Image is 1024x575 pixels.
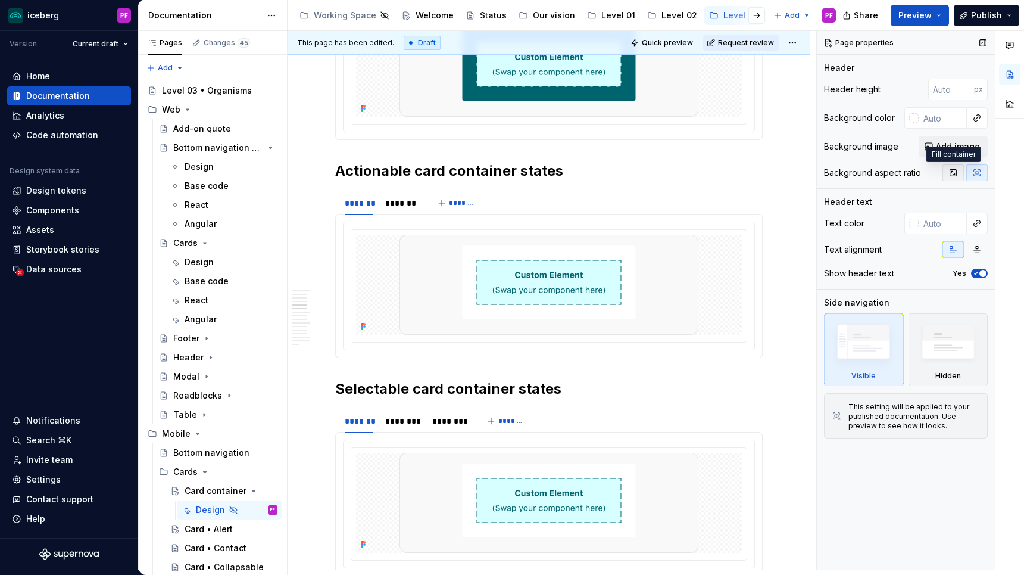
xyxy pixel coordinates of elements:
div: Cards [173,466,198,478]
div: Add-on quote [173,123,231,135]
button: Request review [703,35,779,51]
span: Quick preview [642,38,693,48]
div: Pages [148,38,182,48]
input: Auto [919,213,967,234]
a: Cards [154,234,282,253]
div: Draft [404,36,441,50]
a: Base code [166,176,282,195]
div: Table [173,409,197,421]
section-item: Default [343,222,755,350]
div: Level 02 [661,10,697,21]
div: Level 01 [601,10,635,21]
button: Help [7,509,131,529]
div: Card • Alert [185,523,233,535]
div: Modal [173,371,199,383]
div: iceberg [27,10,59,21]
a: Storybook stories [7,240,131,259]
div: Mobile [143,424,282,443]
div: Roadblocks [173,390,222,402]
p: px [974,85,983,94]
div: Design system data [10,166,80,176]
div: Cards [154,462,282,481]
div: Bottom navigation [173,447,249,459]
div: Documentation [26,90,90,102]
div: React [185,199,208,211]
h2: Selectable card container states [335,380,763,399]
span: Add [158,63,173,73]
div: Fill container [926,147,981,162]
div: Components [26,204,79,216]
span: Publish [971,10,1002,21]
div: Design [185,256,214,268]
div: Home [26,70,50,82]
button: Share [836,5,886,26]
button: Publish [954,5,1019,26]
section-item: Secondary [343,4,755,132]
button: Search ⌘K [7,431,131,450]
div: Documentation [148,10,261,21]
div: React [185,294,208,306]
div: Bottom navigation bar [173,142,263,154]
a: Card container [166,481,282,501]
a: DesignPF [177,501,282,520]
button: Add image [919,136,988,157]
a: React [166,195,282,215]
div: Settings [26,474,61,486]
div: Background color [824,112,895,124]
button: Current draft [67,36,133,52]
div: Assets [26,224,54,236]
span: Add [785,11,800,20]
a: Level 01 [582,6,640,25]
svg: Supernova Logo [39,548,99,560]
div: Cards [173,237,198,249]
div: Header height [824,83,881,95]
div: Notifications [26,415,80,427]
label: Yes [953,269,966,278]
a: Settings [7,470,131,489]
a: Design tokens [7,181,131,200]
a: Add-on quote [154,119,282,138]
a: Angular [166,310,282,329]
div: Background image [824,141,898,153]
div: Storybook stories [26,244,99,256]
div: Web [162,104,180,116]
div: Page tree [295,4,767,27]
div: Code automation [26,129,98,141]
div: Footer [173,332,199,344]
div: Header [824,62,854,74]
div: Header text [824,196,872,208]
a: Footer [154,329,282,348]
a: Status [461,6,511,25]
div: Status [480,10,507,21]
div: Design [196,504,225,516]
div: Web [143,100,282,119]
div: PF [270,504,275,516]
div: Contact support [26,493,93,505]
div: Changes [204,38,250,48]
a: Card • Contact [166,539,282,558]
div: Analytics [26,110,64,122]
a: Home [7,67,131,86]
a: Bottom navigation [154,443,282,462]
div: PF [825,11,833,20]
span: Preview [898,10,932,21]
div: Invite team [26,454,73,466]
div: PF [120,11,128,20]
a: Working Space [295,6,394,25]
div: Card • Contact [185,542,246,554]
a: React [166,291,282,310]
a: Bottom navigation bar [154,138,282,157]
h2: Actionable card container states [335,161,763,181]
input: Auto [919,107,967,129]
div: Help [26,513,45,525]
div: Card • Collapsable [185,561,264,573]
div: Welcome [416,10,454,21]
a: Level 03 [704,6,764,25]
button: Preview [891,5,949,26]
a: Angular [166,215,282,234]
button: Notifications [7,411,131,430]
button: Quick preview [627,35,698,51]
div: Design tokens [26,185,86,197]
span: Share [854,10,878,21]
div: Data sources [26,263,82,275]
